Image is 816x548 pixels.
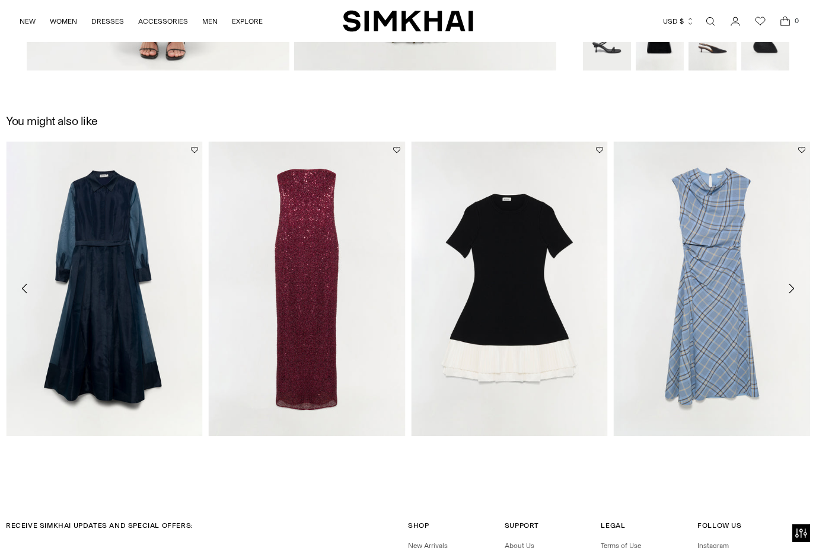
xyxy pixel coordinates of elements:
[232,8,263,34] a: EXPLORE
[408,521,429,530] span: Shop
[601,521,625,530] span: Legal
[6,114,98,127] h2: You might also like
[138,8,188,34] a: ACCESSORIES
[91,8,124,34] a: DRESSES
[343,9,473,33] a: SIMKHAI
[723,9,747,33] a: Go to the account page
[20,8,36,34] a: NEW
[663,8,694,34] button: USD $
[596,146,603,153] button: Add to Wishlist
[202,8,218,34] a: MEN
[697,521,741,530] span: Follow Us
[50,8,77,34] a: WOMEN
[699,9,722,33] a: Open search modal
[209,142,406,436] img: Xyla Sequin Gown
[773,9,797,33] a: Open cart modal
[393,146,400,153] button: Add to Wishlist
[748,9,772,33] a: Wishlist
[191,146,198,153] button: Add to Wishlist
[6,521,193,530] span: RECEIVE SIMKHAI UPDATES AND SPECIAL OFFERS:
[505,521,539,530] span: Support
[614,142,811,436] img: Burke Draped Midi Dress
[6,142,203,436] img: Montgomery Dress
[778,275,804,302] button: Move to next carousel slide
[791,15,802,26] span: 0
[12,275,38,302] button: Move to previous carousel slide
[798,146,805,153] button: Add to Wishlist
[411,142,608,436] img: Lorin Taffeta Knit Midi Dress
